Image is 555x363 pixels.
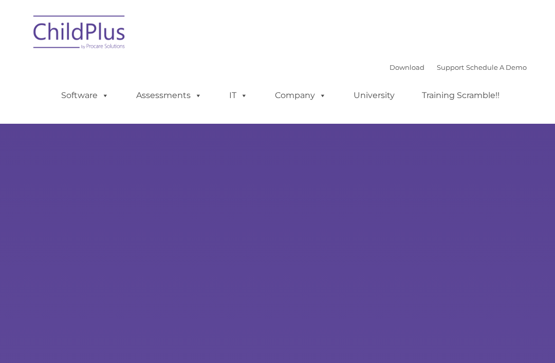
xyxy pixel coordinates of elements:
[28,8,131,60] img: ChildPlus by Procare Solutions
[343,85,405,106] a: University
[390,63,424,71] a: Download
[126,85,212,106] a: Assessments
[51,85,119,106] a: Software
[437,63,464,71] a: Support
[219,85,258,106] a: IT
[265,85,337,106] a: Company
[466,63,527,71] a: Schedule A Demo
[390,63,527,71] font: |
[412,85,510,106] a: Training Scramble!!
